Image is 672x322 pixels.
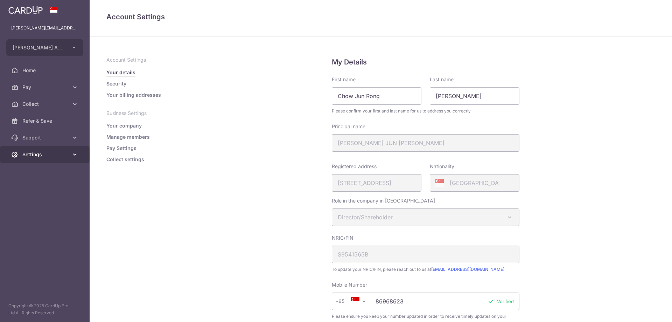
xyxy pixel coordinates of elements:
[11,25,78,32] p: [PERSON_NAME][EMAIL_ADDRESS][DOMAIN_NAME]
[106,80,126,87] a: Security
[332,208,519,226] span: Director/Shareholder
[106,56,162,63] p: Account Settings
[106,145,136,152] a: Pay Settings
[13,44,64,51] span: [PERSON_NAME] AND ARCHE PTE. LTD.
[22,151,69,158] span: Settings
[430,87,519,105] input: Last name
[335,297,354,306] span: +65
[106,110,162,117] p: Business Settings
[431,267,504,272] a: [EMAIL_ADDRESS][DOMAIN_NAME]
[106,69,135,76] a: Your details
[430,163,454,170] label: Nationality
[337,297,354,306] span: +65
[332,266,519,273] span: To update your NRIC/FIN, please reach out to us at
[106,133,150,141] a: Manage members
[106,122,142,129] a: Your company
[332,281,367,288] label: Mobile Number
[22,117,69,124] span: Refer & Save
[106,156,144,163] a: Collect settings
[332,123,365,130] label: Principal name
[106,91,161,98] a: Your billing addresses
[332,76,356,83] label: First name
[6,39,83,56] button: [PERSON_NAME] AND ARCHE PTE. LTD.
[332,108,519,115] span: Please confirm your first and last name for us to address you correctly
[332,209,519,226] span: Director/Shareholder
[8,6,43,14] img: CardUp
[430,76,454,83] label: Last name
[332,234,353,241] label: NRIC/FIN
[332,197,435,204] label: Role in the company in [GEOGRAPHIC_DATA]
[16,5,30,11] span: Help
[22,134,69,141] span: Support
[22,67,69,74] span: Home
[22,101,69,108] span: Collect
[332,56,519,68] h5: My Details
[106,11,655,22] h4: Account Settings
[22,84,69,91] span: Pay
[332,87,421,105] input: First name
[332,163,377,170] label: Registered address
